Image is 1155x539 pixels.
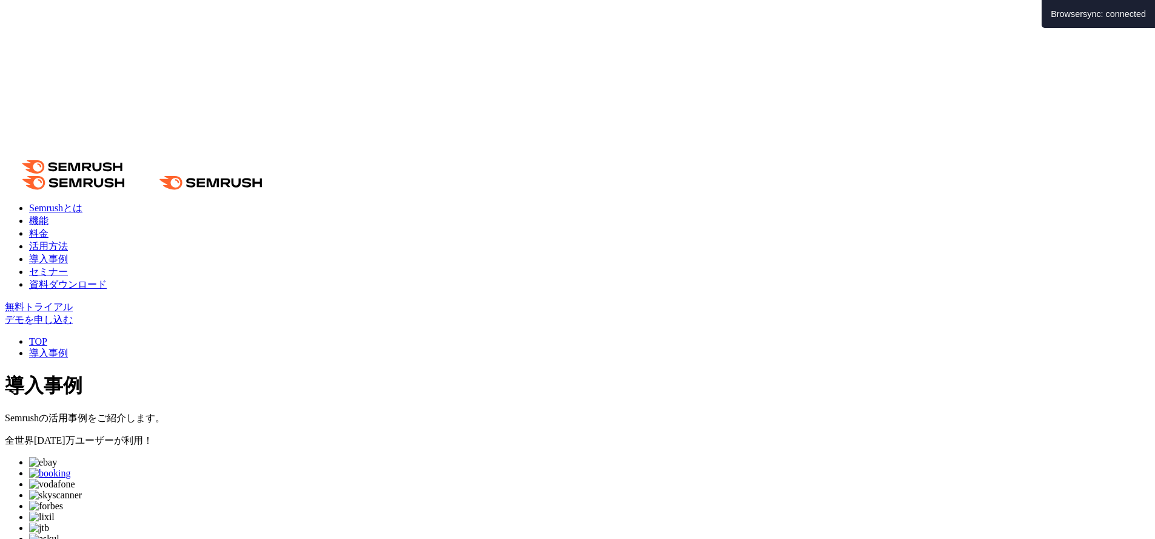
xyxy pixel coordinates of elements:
[5,373,1150,399] h1: 導入事例
[29,501,63,512] img: forbes
[29,228,49,239] a: 料金
[29,203,82,213] a: Semrushとは
[29,468,70,479] img: booking
[5,412,1150,425] div: Semrushの活用事例をご紹介します。
[29,512,55,523] img: lixil
[5,314,73,325] a: デモを申し込む
[29,336,47,347] a: TOP
[29,479,75,490] img: vodafone
[29,348,68,358] a: 導入事例
[29,490,82,501] img: skyscanner
[29,279,107,290] a: 資料ダウンロード
[5,302,73,312] a: 無料トライアル
[29,215,49,226] a: 機能
[29,266,68,277] a: セミナー
[29,523,49,534] img: jtb
[29,457,57,468] img: ebay
[34,435,114,446] span: [DATE]万ユーザー
[29,254,68,264] a: 導入事例
[29,241,68,251] a: 活用方法
[5,435,1150,447] p: 全世界 が利用！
